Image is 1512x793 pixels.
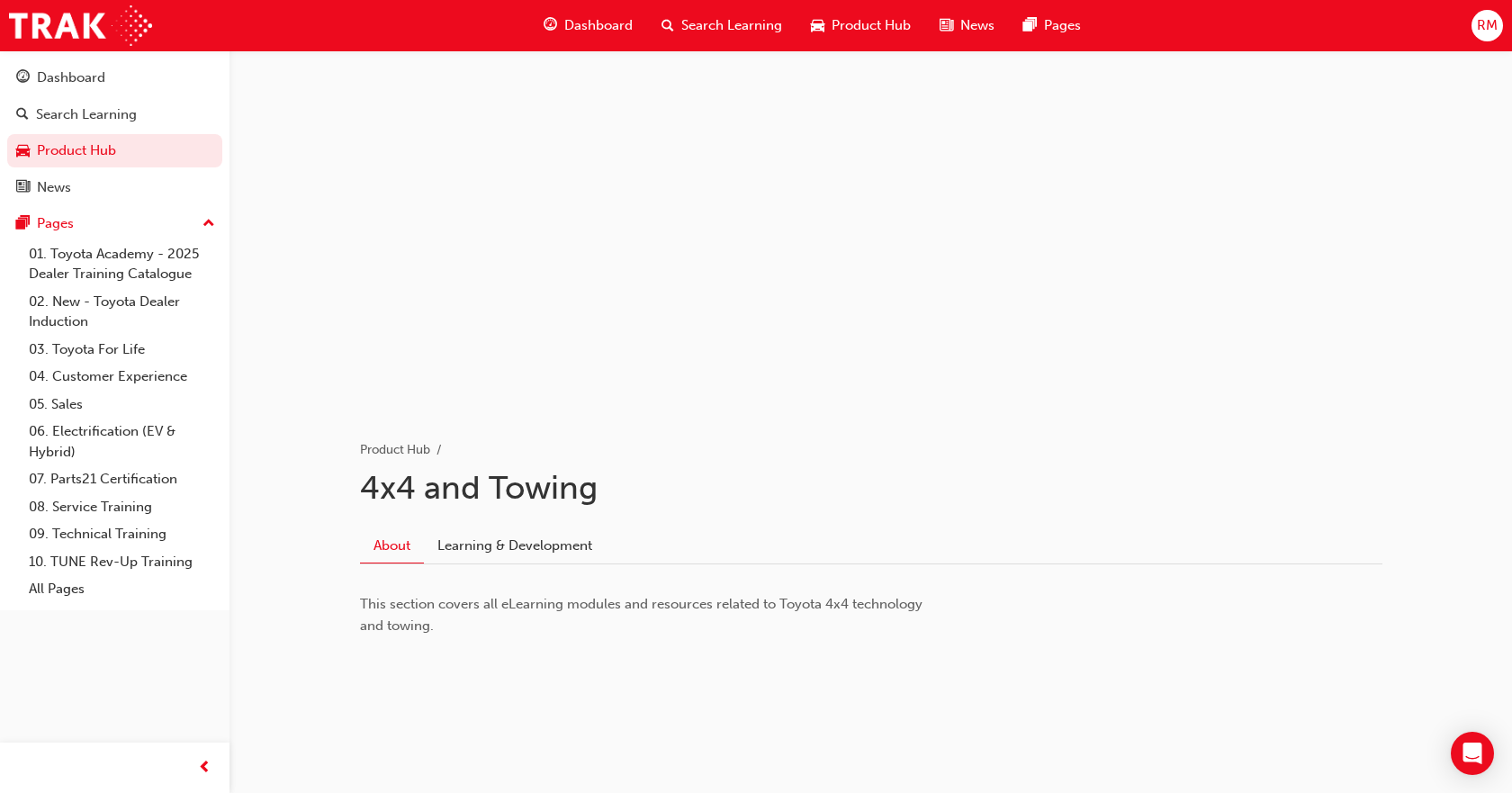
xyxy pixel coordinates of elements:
[1477,15,1498,36] span: RM
[360,468,1382,508] h1: 4x4 and Towing
[681,15,782,36] span: Search Learning
[811,14,824,37] span: car-icon
[360,442,430,457] a: Product Hub
[22,520,222,548] a: 09. Technical Training
[7,207,222,240] button: Pages
[22,363,222,391] a: 04. Customer Experience
[22,240,222,288] a: 01. Toyota Academy - 2025 Dealer Training Catalogue
[1023,14,1037,37] span: pages-icon
[1451,732,1494,775] div: Open Intercom Messenger
[22,288,222,336] a: 02. New - Toyota Dealer Induction
[1044,15,1081,36] span: Pages
[796,7,925,44] a: car-iconProduct Hub
[202,212,215,236] span: up-icon
[16,107,29,123] span: search-icon
[940,14,953,37] span: news-icon
[22,336,222,364] a: 03. Toyota For Life
[198,757,211,779] span: prev-icon
[360,596,926,634] span: This section covers all eLearning modules and resources related to Toyota 4x4 technology and towing.
[7,171,222,204] a: News
[7,98,222,131] a: Search Learning
[529,7,647,44] a: guage-iconDashboard
[1471,10,1503,41] button: RM
[37,177,71,198] div: News
[16,70,30,86] span: guage-icon
[16,216,30,232] span: pages-icon
[925,7,1009,44] a: news-iconNews
[37,68,105,88] div: Dashboard
[7,134,222,167] a: Product Hub
[564,15,633,36] span: Dashboard
[424,528,606,563] a: Learning & Development
[7,61,222,95] a: Dashboard
[16,143,30,159] span: car-icon
[22,493,222,521] a: 08. Service Training
[22,575,222,603] a: All Pages
[7,58,222,207] button: DashboardSearch LearningProduct HubNews
[960,15,994,36] span: News
[647,7,796,44] a: search-iconSearch Learning
[1009,7,1095,44] a: pages-iconPages
[9,5,152,46] img: Trak
[832,15,911,36] span: Product Hub
[37,213,74,234] div: Pages
[22,548,222,576] a: 10. TUNE Rev-Up Training
[36,104,137,125] div: Search Learning
[360,528,424,563] a: About
[22,465,222,493] a: 07. Parts21 Certification
[16,180,30,196] span: news-icon
[22,391,222,419] a: 05. Sales
[661,14,674,37] span: search-icon
[22,418,222,465] a: 06. Electrification (EV & Hybrid)
[544,14,557,37] span: guage-icon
